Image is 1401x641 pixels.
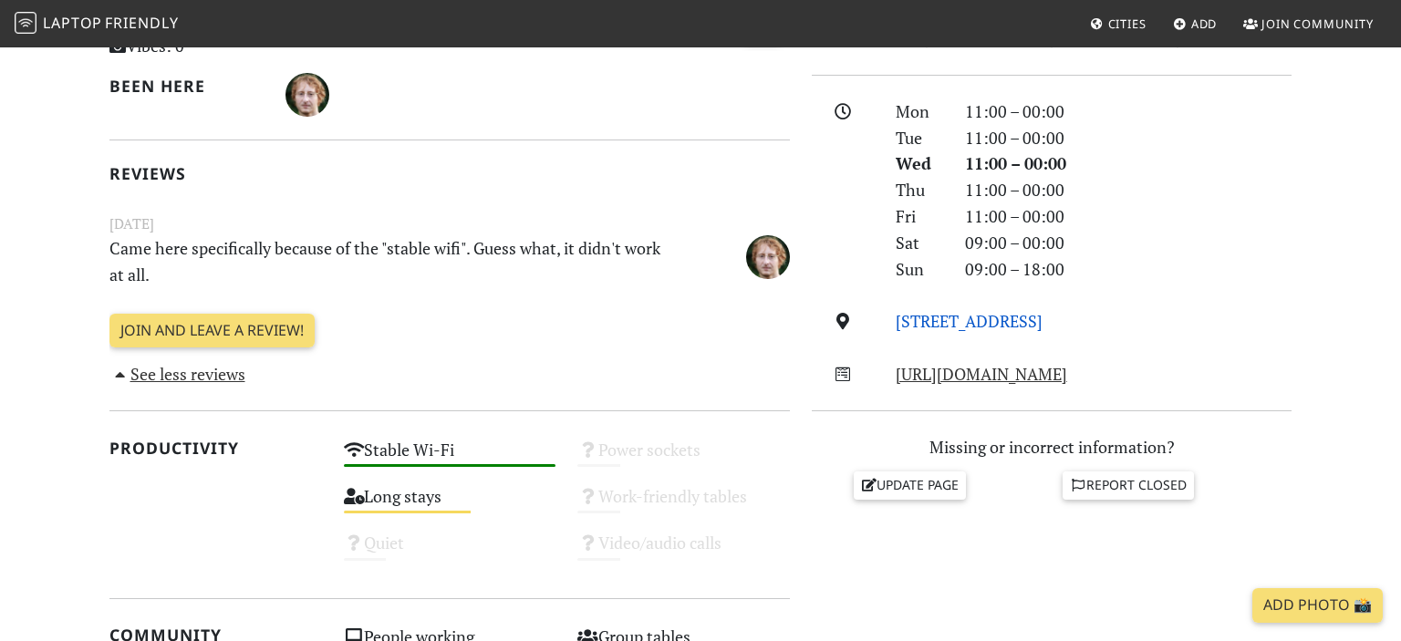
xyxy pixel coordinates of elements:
div: Power sockets [566,435,801,481]
a: Report closed [1063,471,1194,499]
div: 11:00 – 00:00 [954,203,1302,230]
h2: Productivity [109,439,322,458]
h2: Been here [109,77,264,96]
div: Fri [885,203,954,230]
span: Friendly [105,13,178,33]
div: 11:00 – 00:00 [954,125,1302,151]
div: Wed [885,150,954,177]
div: 09:00 – 00:00 [954,230,1302,256]
span: Cities [1108,16,1147,32]
a: LaptopFriendly LaptopFriendly [15,8,179,40]
div: Stable Wi-Fi [333,435,567,481]
div: 11:00 – 00:00 [954,177,1302,203]
a: Add [1166,7,1225,40]
span: Laptop [43,13,102,33]
span: Daniil Demchenko [285,82,329,104]
a: Join and leave a review! [109,314,315,348]
a: [STREET_ADDRESS] [896,310,1043,332]
img: 1309-daniil.jpg [746,235,790,279]
a: See less reviews [109,363,245,385]
a: Join Community [1236,7,1381,40]
span: Add [1191,16,1218,32]
span: Daniil Demchenko [746,243,790,265]
span: Join Community [1261,16,1374,32]
div: 11:00 – 00:00 [954,150,1302,177]
a: Add Photo 📸 [1252,588,1383,623]
div: Sun [885,256,954,283]
img: 1309-daniil.jpg [285,73,329,117]
a: Cities [1083,7,1154,40]
p: Missing or incorrect information? [812,434,1292,460]
div: Long stays [333,481,567,528]
div: Tue [885,125,954,151]
div: 09:00 – 18:00 [954,256,1302,283]
a: Update page [854,471,967,499]
a: [URL][DOMAIN_NAME] [896,363,1067,385]
div: Sat [885,230,954,256]
small: [DATE] [99,212,801,235]
img: LaptopFriendly [15,12,36,34]
div: Thu [885,177,954,203]
div: Mon [885,98,954,125]
p: Came here specifically because of the "stable wifi". Guess what, it didn't work at all. [99,235,684,288]
div: Video/audio calls [566,528,801,574]
div: Work-friendly tables [566,481,801,528]
h2: Reviews [109,164,790,183]
div: Quiet [333,528,567,574]
div: 11:00 – 00:00 [954,98,1302,125]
